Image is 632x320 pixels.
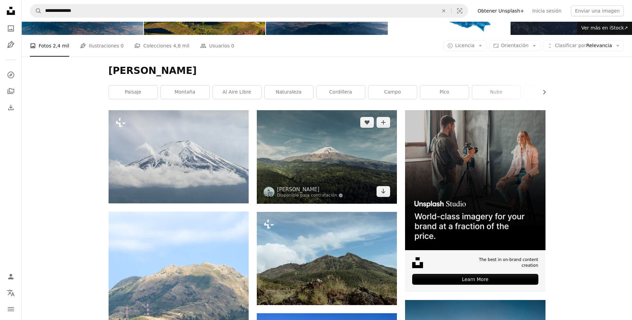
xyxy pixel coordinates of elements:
[257,255,397,261] a: Una vista de una montaña con algunas nubes en el cielo
[543,40,624,51] button: Clasificar porRelevancia
[4,4,18,19] a: Inicio — Unsplash
[109,65,545,77] h1: [PERSON_NAME]
[109,110,249,203] img: una montaña cubierta de nieve con nubes en primer plano
[4,22,18,35] a: Fotos
[436,4,451,17] button: Borrar
[161,85,209,99] a: montaña
[524,85,573,99] a: película
[134,35,189,57] a: Colecciones 4,8 mil
[452,4,468,17] button: Búsqueda visual
[571,5,624,16] button: Enviar una imagen
[472,85,521,99] a: nube
[455,43,475,48] span: Licencia
[555,43,586,48] span: Clasificar por
[213,85,261,99] a: al aire libre
[528,5,566,16] a: Inicia sesión
[257,110,397,204] img: Una montaña con un pico nevado en la distancia
[173,42,189,49] span: 4,8 mil
[80,35,123,57] a: Ilustraciones 0
[4,68,18,82] a: Explorar
[109,154,249,160] a: una montaña cubierta de nieve con nubes en primer plano
[4,38,18,52] a: Ilustraciones
[4,302,18,316] button: Menú
[420,85,469,99] a: pico
[405,110,545,292] a: The best in on-brand content creationLearn More
[4,286,18,300] button: Idioma
[581,25,628,31] span: Ver más en iStock ↗
[538,85,545,99] button: desplazar lista a la derecha
[109,314,249,320] a: una colina con una torre en la cima
[501,43,529,48] span: Orientación
[200,35,234,57] a: Usuarios 0
[360,117,374,128] button: Me gusta
[264,187,274,198] img: Ve al perfil de Yitzhak Rodriguez
[377,186,390,197] a: Descargar
[257,212,397,305] img: Una vista de una montaña con algunas nubes en el cielo
[231,42,234,49] span: 0
[4,84,18,98] a: Colecciones
[412,274,538,285] div: Learn More
[443,40,486,51] button: Licencia
[4,101,18,114] a: Historial de descargas
[4,270,18,283] a: Iniciar sesión / Registrarse
[317,85,365,99] a: cordillera
[368,85,417,99] a: campo
[30,4,468,18] form: Encuentra imágenes en todo el sitio
[277,193,343,198] a: Disponible para contratación
[257,154,397,160] a: Una montaña con un pico nevado en la distancia
[461,257,538,268] span: The best in on-brand content creation
[405,110,545,250] img: file-1715651741414-859baba4300dimage
[577,21,632,35] a: Ver más en iStock↗
[120,42,123,49] span: 0
[412,257,423,268] img: file-1631678316303-ed18b8b5cb9cimage
[265,85,313,99] a: naturaleza
[555,42,612,49] span: Relevancia
[489,40,540,51] button: Orientación
[474,5,528,16] a: Obtener Unsplash+
[377,117,390,128] button: Añade a la colección
[109,85,157,99] a: paisaje
[30,4,42,17] button: Buscar en Unsplash
[277,186,343,193] a: [PERSON_NAME]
